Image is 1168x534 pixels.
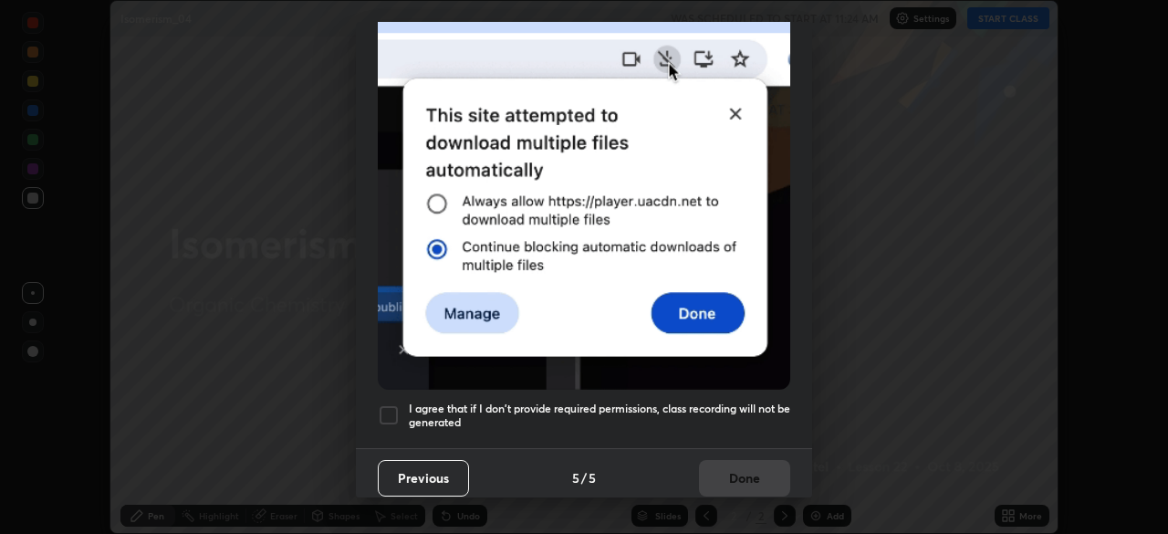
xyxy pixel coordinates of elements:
[581,468,587,487] h4: /
[378,460,469,497] button: Previous
[409,402,790,430] h5: I agree that if I don't provide required permissions, class recording will not be generated
[589,468,596,487] h4: 5
[572,468,579,487] h4: 5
